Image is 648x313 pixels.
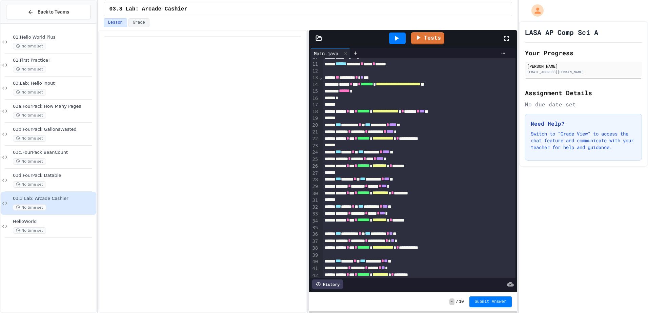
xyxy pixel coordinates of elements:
div: 29 [310,183,319,190]
a: Tests [411,32,444,44]
div: [EMAIL_ADDRESS][DOMAIN_NAME] [527,69,640,75]
span: 03.3 Lab: Arcade Cashier [13,196,95,202]
span: 03a.FourPack How Many Pages [13,104,95,109]
span: No time set [13,43,46,49]
div: 14 [310,81,319,88]
span: Fold line [319,75,322,80]
span: No time set [13,135,46,142]
div: 32 [310,204,319,211]
div: 36 [310,231,319,238]
span: Submit Answer [475,299,507,305]
button: Submit Answer [469,296,512,307]
div: No due date set [525,100,642,108]
div: 33 [310,211,319,217]
span: No time set [13,112,46,119]
span: 03d.FourPack Datable [13,173,95,179]
span: No time set [13,227,46,234]
h2: Your Progress [525,48,642,58]
div: 15 [310,88,319,95]
span: No time set [13,181,46,188]
h3: Need Help? [531,120,636,128]
div: 42 [310,272,319,279]
span: Back to Teams [38,8,69,16]
div: 39 [310,252,319,259]
span: HelloWorld [13,219,95,225]
span: 10 [459,299,464,305]
p: Switch to "Grade View" to access the chat feature and communicate with your teacher for help and ... [531,130,636,151]
div: Main.java [310,50,342,57]
div: 20 [310,122,319,129]
div: 11 [310,61,319,68]
div: 16 [310,95,319,102]
div: 21 [310,129,319,135]
div: 34 [310,218,319,225]
div: 35 [310,225,319,231]
span: 03c.FourPack BeanCount [13,150,95,155]
span: 03.3 Lab: Arcade Cashier [109,5,187,13]
span: - [449,298,454,305]
div: 30 [310,190,319,197]
button: Back to Teams [6,5,91,19]
span: 03b.FourPack GallonsWasted [13,127,95,132]
div: 13 [310,75,319,81]
h2: Assignment Details [525,88,642,98]
span: 03.Lab: Hello Input [13,81,95,86]
div: 17 [310,102,319,108]
div: 28 [310,176,319,183]
div: 12 [310,68,319,75]
span: No time set [13,66,46,72]
span: No time set [13,204,46,211]
div: 19 [310,115,319,122]
span: No time set [13,89,46,96]
div: 25 [310,156,319,163]
div: 40 [310,258,319,265]
div: 31 [310,197,319,204]
h1: LASA AP Comp Sci A [525,27,598,37]
span: No time set [13,158,46,165]
span: 01.First Practice! [13,58,95,63]
div: 27 [310,170,319,177]
div: 26 [310,163,319,170]
div: [PERSON_NAME] [527,63,640,69]
span: / [456,299,458,305]
div: 38 [310,245,319,252]
button: Lesson [104,18,127,27]
div: 24 [310,149,319,156]
div: 41 [310,265,319,272]
div: 22 [310,135,319,142]
div: Main.java [310,48,350,58]
button: Grade [128,18,149,27]
span: 01.Hello World Plus [13,35,95,40]
div: History [312,279,343,289]
div: My Account [524,3,545,18]
div: 23 [310,143,319,149]
div: 37 [310,238,319,245]
div: 18 [310,108,319,115]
